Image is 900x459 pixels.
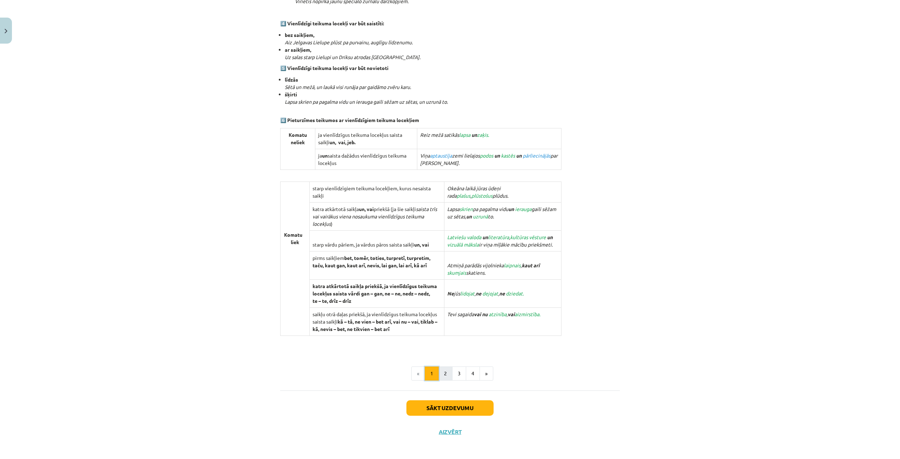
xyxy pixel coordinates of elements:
[447,262,540,276] em: Atmiņā parādās vijolnieka , skatiens.
[547,234,553,240] strong: un
[447,206,556,219] em: Lapsa pa pagalma vidu gaili sēžam uz sētas, to.
[447,185,508,199] em: Okeāna laikā jūras ūdeņi rada , plūdus.
[474,311,488,317] strong: vai nu
[477,132,489,138] span: zaķis.
[480,366,493,381] button: »
[516,152,522,159] strong: un
[309,203,444,231] td: katra atkārtotā saikļa priekšā (ja šie saikļi )
[459,206,473,212] span: skrien
[447,241,479,248] span: vizuālā māksla
[329,139,355,145] strong: un, vai, jeb.
[315,128,417,149] td: ja vienlīdzīgus teikuma locekļus saista saikļi
[309,182,444,203] td: starp vienlīdzīgiem teikuma locekļiem, kurus nesaista saikļi
[476,290,481,297] strong: ne
[504,262,521,268] span: laipnais
[280,117,419,123] strong: 6️⃣ Pieturzīmes teikumos ar vienlīdzīgiem teikuma locekļiem
[515,311,540,317] span: aizmirstība.
[285,46,311,53] strong: ar saikļiem,
[285,91,297,97] strong: šķirti
[501,152,515,159] span: kastēs
[452,366,466,381] button: 3
[522,262,540,268] strong: kaut arī
[313,283,437,304] strong: katra atkārtotā saikļa priekšā, ja vienlīdzīgus teikuma locekļus saista vārdi gan – gan, ne – ne,...
[285,39,413,45] em: Aiz Jelgavas Lielupe plūst pa purvainu, auglīgu līdzenumu.
[414,241,429,248] strong: un, vai
[471,132,477,138] strong: un
[466,213,472,219] strong: un
[447,311,540,317] em: Tevi sagaida ,
[466,366,480,381] button: 4
[499,290,505,297] strong: ne
[473,213,488,219] span: uzrunā
[438,366,452,381] button: 2
[447,269,466,276] span: skumjais
[482,290,498,297] span: dejojat
[459,132,470,138] span: lapsa
[437,428,463,435] button: Aizvērt
[313,206,437,227] em: saista trīs vai vairākus viena nosaukuma vienlīdzīgus teikuma locekļus
[480,152,493,159] span: podos
[460,290,475,297] span: lidojat
[430,152,452,159] span: aptaustīja
[406,400,494,416] button: Sākt uzdevumu
[447,234,481,240] span: Latviešu valoda
[523,152,551,159] span: pārliecinājās
[506,290,524,297] span: dziedat.
[315,149,417,170] td: ja saista dažādus vienlīdzīgus teikuma locekļus
[322,152,328,159] strong: un
[359,206,374,212] strong: un, vai
[313,255,430,268] strong: bet, tomēr, toties, turpretī, turpretim, taču, kaut gan, kaut arī, nevis, lai gan, lai arī, kā arī
[508,311,515,317] strong: vai
[508,206,514,212] strong: un
[420,132,489,138] em: Reiz mežā satikās
[285,32,314,38] strong: bez saikļiem,
[482,234,488,240] strong: un
[5,29,7,33] img: icon-close-lesson-0947bae3869378f0d4975bcd49f059093ad1ed9edebbc8119c70593378902aed.svg
[515,206,532,212] span: ierauga
[425,366,439,381] button: 1
[309,308,444,336] td: saikļu otrā daļas priekšā, ja vienlīdzīgus teikuma locekļus saista saikļi
[420,152,558,166] em: Viņa zemi lielajos par [PERSON_NAME].
[280,20,384,26] strong: 4️⃣ Vienlīdzīgi teikuma locekļi var būt saistīti:
[280,366,620,381] nav: Page navigation example
[488,234,509,240] span: literatūra
[457,192,470,199] span: plašus
[447,290,454,297] strong: Ne
[313,318,437,332] strong: kā – tā, ne vien – bet arī, vai nu – vai, tiklab – kā, nevis – bet, ne tikvien – bet arī
[447,234,553,248] em: , ir viņa mīļākie mācību priekšmeti.
[285,98,448,105] em: Lapsa skrien pa pagalma vidu un ierauga gaili sēžam uz sētas, un uzrunā to.
[285,54,420,60] em: Uz salas starp Lielupi un Driksu atrodas [GEOGRAPHIC_DATA].
[289,132,307,145] strong: Komatu neliek
[280,65,388,71] strong: 5️⃣ Vienlīdzīgi teikuma locekļi var būt novietoti
[510,234,546,240] span: kultūras vēsture
[285,76,298,83] strong: līdzās
[471,192,493,199] span: plūstošus
[309,231,444,251] td: starp vārdu pāriem, ja vārdus pāros saista saikļi
[284,231,306,245] strong: Komatu liek
[447,290,524,297] em: jūs , ,
[494,152,500,159] strong: un
[285,84,411,90] em: Sētā un mežā, un laukā visi runāja par gaidāmo zvēru karu.
[313,254,441,269] p: pirms saikļiem
[489,311,507,317] span: atzinība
